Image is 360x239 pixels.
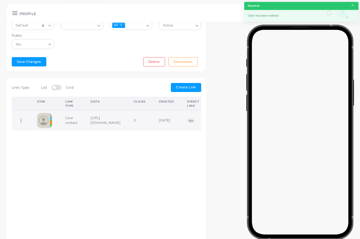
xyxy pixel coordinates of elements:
label: List [41,85,47,90]
div: Icon [37,100,52,104]
div: User has been edited [244,10,358,22]
button: Create Link [171,83,201,92]
label: Grid [66,85,73,90]
td: 0 [127,110,152,130]
button: Save Changes [12,57,46,66]
td: [DATE] [152,110,181,130]
td: Save contact [59,110,84,130]
div: Created [159,100,174,104]
span: Links Type: [12,85,30,90]
div: Link Type [65,100,78,108]
td: [URL][DOMAIN_NAME] [84,110,127,130]
button: Delete [143,57,165,66]
input: Search for option [23,41,46,47]
div: Direct Link [187,100,199,108]
div: Search for option [12,39,54,49]
th: Action [12,97,30,111]
span: No [187,118,195,123]
h5: PROFILE [20,12,36,16]
button: Disconnect [168,57,198,66]
div: Clicks [134,100,146,104]
strong: Success [248,4,260,8]
button: Close [351,2,355,9]
label: Public [12,33,54,38]
img: contactcard.png [37,113,52,128]
span: Yes [15,41,22,47]
div: Data [91,100,120,104]
span: Create Link [176,85,196,89]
